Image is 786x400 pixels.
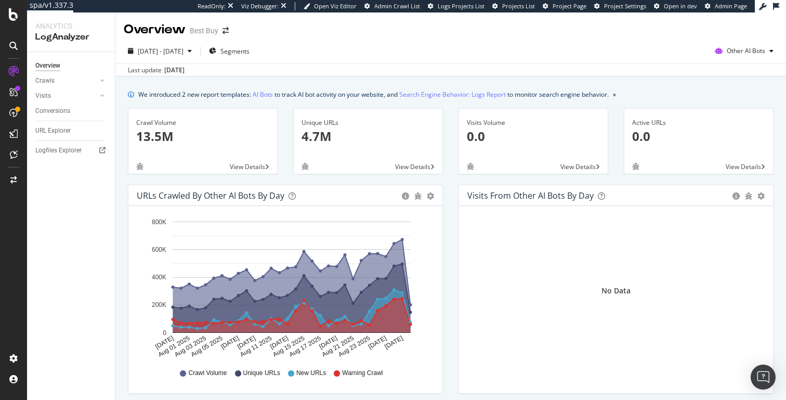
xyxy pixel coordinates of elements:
span: View Details [230,162,265,171]
a: Overview [35,60,108,71]
div: gear [427,192,434,200]
a: Project Page [543,2,586,10]
span: [DATE] - [DATE] [138,47,184,56]
div: Visits [35,91,51,101]
div: Last update [128,66,185,75]
a: Logs Projects List [428,2,484,10]
div: URLs Crawled by Other AI Bots by day [137,190,284,201]
button: Segments [205,43,254,59]
span: View Details [560,162,596,171]
button: close banner [610,87,619,102]
span: New URLs [296,369,326,378]
div: Crawl Volume [136,118,269,127]
div: Open Intercom Messenger [751,365,776,390]
text: [DATE] [318,334,339,351]
text: [DATE] [219,334,240,351]
div: gear [757,192,765,200]
a: Open in dev [654,2,697,10]
span: Logs Projects List [438,2,484,10]
div: LogAnalyzer [35,31,107,43]
span: Warning Crawl [342,369,383,378]
div: [DATE] [164,66,185,75]
svg: A chart. [137,214,434,359]
div: bug [414,192,422,200]
div: Crawls [35,75,55,86]
a: Search Engine Behavior: Logs Report [399,89,506,100]
div: We introduced 2 new report templates: to track AI bot activity on your website, and to monitor se... [138,89,609,100]
span: Open Viz Editor [314,2,357,10]
div: ReadOnly: [198,2,226,10]
div: Active URLs [632,118,765,127]
text: Aug 23 2025 [337,334,371,358]
div: bug [302,163,309,170]
a: Conversions [35,106,108,117]
a: Admin Page [705,2,747,10]
a: Logfiles Explorer [35,145,108,156]
text: 200K [152,302,166,309]
div: Logfiles Explorer [35,145,82,156]
span: Project Page [553,2,586,10]
text: 800K [152,218,166,226]
div: arrow-right-arrow-left [222,27,229,34]
a: Open Viz Editor [304,2,357,10]
div: Analytics [35,21,107,31]
div: circle-info [732,192,740,200]
p: 0.0 [467,127,600,145]
div: bug [632,163,639,170]
button: [DATE] - [DATE] [124,43,196,59]
text: Aug 03 2025 [173,334,207,358]
div: bug [745,192,752,200]
div: bug [467,163,474,170]
a: Projects List [492,2,535,10]
a: Crawls [35,75,97,86]
div: Overview [35,60,60,71]
text: [DATE] [367,334,388,351]
div: No Data [601,286,631,296]
span: Open in dev [664,2,697,10]
text: Aug 05 2025 [190,334,224,358]
div: URL Explorer [35,125,71,136]
text: Aug 17 2025 [288,334,322,358]
span: Projects List [502,2,535,10]
a: Visits [35,91,97,101]
span: Admin Page [715,2,747,10]
span: Other AI Bots [727,46,765,55]
text: [DATE] [236,334,257,351]
div: Visits from Other AI Bots by day [467,190,594,201]
div: Unique URLs [302,118,435,127]
span: View Details [395,162,430,171]
div: Best Buy [190,25,218,36]
p: 4.7M [302,127,435,145]
span: View Details [726,162,761,171]
span: Admin Crawl List [374,2,420,10]
text: Aug 01 2025 [157,334,191,358]
p: 0.0 [632,127,765,145]
div: info banner [128,89,774,100]
text: 0 [163,329,166,337]
div: bug [136,163,143,170]
button: Other AI Bots [711,43,778,59]
div: Visits Volume [467,118,600,127]
text: Aug 15 2025 [271,334,306,358]
div: Viz Debugger: [241,2,279,10]
text: [DATE] [269,334,290,351]
text: Aug 11 2025 [239,334,273,358]
p: 13.5M [136,127,269,145]
a: URL Explorer [35,125,108,136]
text: [DATE] [154,334,175,351]
span: Project Settings [604,2,646,10]
div: circle-info [402,192,409,200]
text: [DATE] [384,334,404,351]
text: 600K [152,246,166,253]
div: Conversions [35,106,70,117]
text: Aug 21 2025 [321,334,355,358]
div: Overview [124,21,186,38]
span: Segments [220,47,250,56]
a: Project Settings [594,2,646,10]
span: Unique URLs [243,369,280,378]
a: Admin Crawl List [364,2,420,10]
a: AI Bots [253,89,273,100]
span: Crawl Volume [188,369,227,378]
text: 400K [152,274,166,281]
